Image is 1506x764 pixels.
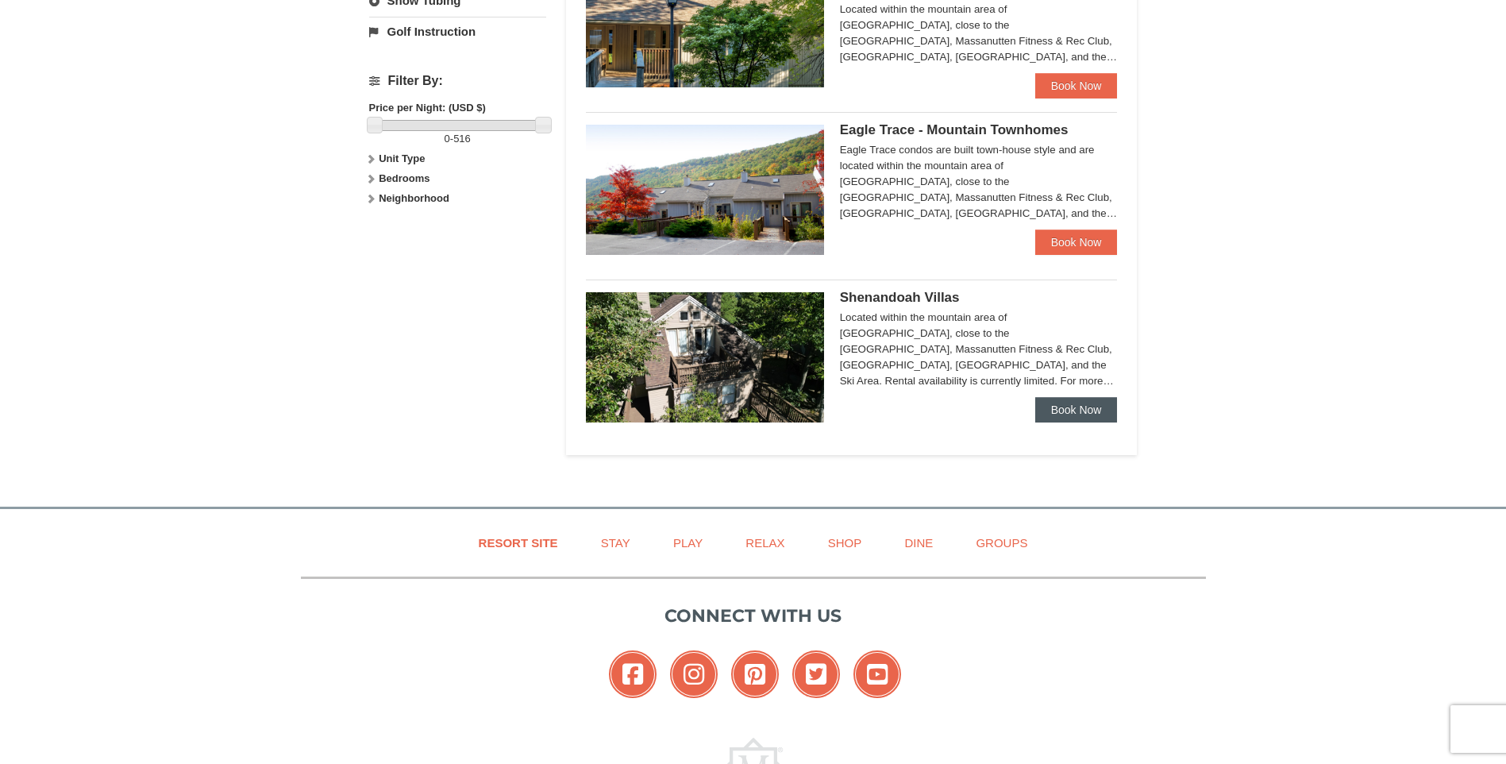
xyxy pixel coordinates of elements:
[808,525,882,561] a: Shop
[840,142,1118,222] div: Eagle Trace condos are built town-house style and are located within the mountain area of [GEOGRA...
[840,290,960,305] span: Shenandoah Villas
[369,17,546,46] a: Golf Instruction
[379,172,429,184] strong: Bedrooms
[453,133,471,145] span: 516
[956,525,1047,561] a: Groups
[1035,230,1118,255] a: Book Now
[726,525,804,561] a: Relax
[840,310,1118,389] div: Located within the mountain area of [GEOGRAPHIC_DATA], close to the [GEOGRAPHIC_DATA], Massanutte...
[301,603,1206,629] p: Connect with us
[379,152,425,164] strong: Unit Type
[884,525,953,561] a: Dine
[653,525,722,561] a: Play
[379,192,449,204] strong: Neighborhood
[581,525,650,561] a: Stay
[586,292,824,423] img: 19219019-2-e70bf45f.jpg
[369,102,486,114] strong: Price per Night: (USD $)
[586,125,824,255] img: 19218983-1-9b289e55.jpg
[459,525,578,561] a: Resort Site
[445,133,450,145] span: 0
[1035,73,1118,98] a: Book Now
[369,131,546,147] label: -
[1035,397,1118,423] a: Book Now
[369,74,546,88] h4: Filter By:
[840,122,1069,137] span: Eagle Trace - Mountain Townhomes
